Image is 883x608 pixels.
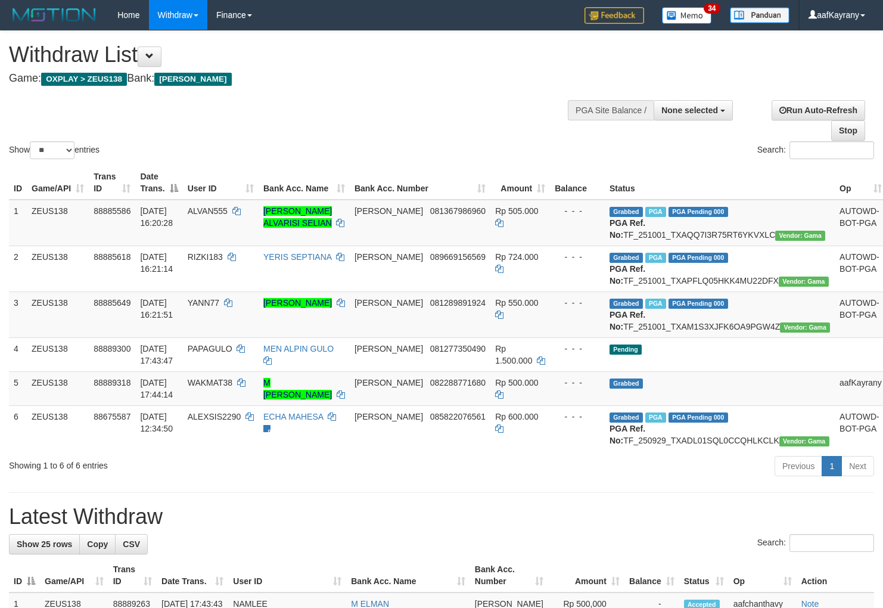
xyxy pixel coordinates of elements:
label: Show entries [9,141,100,159]
span: Rp 1.500.000 [495,344,532,365]
input: Search: [789,534,874,552]
span: 88885649 [94,298,130,308]
span: [PERSON_NAME] [355,206,423,216]
span: Vendor URL: https://trx31.1velocity.biz [780,322,830,333]
th: Balance [550,166,605,200]
a: M [PERSON_NAME] [263,378,332,399]
span: PGA Pending [669,412,728,423]
td: 6 [9,405,27,451]
th: ID: activate to sort column descending [9,559,40,593]
td: ZEUS138 [27,246,89,291]
span: [PERSON_NAME] [154,73,231,86]
span: ALVAN555 [188,206,228,216]
span: Grabbed [610,207,643,217]
span: YANN77 [188,298,219,308]
span: Vendor URL: https://trx31.1velocity.biz [775,231,825,241]
span: [DATE] 17:44:14 [140,378,173,399]
span: [PERSON_NAME] [355,412,423,421]
span: RIZKI183 [188,252,223,262]
span: [PERSON_NAME] [355,378,423,387]
b: PGA Ref. No: [610,264,645,286]
th: Action [797,559,874,593]
b: PGA Ref. No: [610,424,645,445]
th: Date Trans.: activate to sort column descending [135,166,182,200]
img: Feedback.jpg [584,7,644,24]
a: ECHA MAHESA [263,412,323,421]
span: PGA Pending [669,207,728,217]
th: Bank Acc. Name: activate to sort column ascending [259,166,350,200]
th: Bank Acc. Number: activate to sort column ascending [350,166,490,200]
span: [DATE] 16:20:28 [140,206,173,228]
span: WAKMAT38 [188,378,232,387]
th: Game/API: activate to sort column ascending [27,166,89,200]
label: Search: [757,534,874,552]
h1: Latest Withdraw [9,505,874,529]
span: Pending [610,345,642,355]
a: 1 [822,456,842,476]
span: Marked by aafanarl [645,207,666,217]
td: TF_251001_TXAQQ7I3R75RT6YKVXLC [605,200,835,246]
a: Run Auto-Refresh [772,100,865,120]
a: MEN ALPIN GULO [263,344,334,353]
span: 88675587 [94,412,130,421]
div: PGA Site Balance / [568,100,654,120]
span: Copy 082288771680 to clipboard [430,378,486,387]
span: Vendor URL: https://trx31.1velocity.biz [779,436,829,446]
th: User ID: activate to sort column ascending [183,166,259,200]
a: YERIS SEPTIANA [263,252,331,262]
div: - - - [555,297,600,309]
span: [PERSON_NAME] [355,344,423,353]
span: PAPAGULO [188,344,232,353]
b: PGA Ref. No: [610,310,645,331]
a: Show 25 rows [9,534,80,554]
img: panduan.png [730,7,789,23]
span: 88889318 [94,378,130,387]
button: None selected [654,100,733,120]
td: ZEUS138 [27,291,89,337]
a: [PERSON_NAME] ALVARISI SELIAN [263,206,332,228]
span: Grabbed [610,412,643,423]
span: CSV [123,539,140,549]
span: Marked by aafpengsreynich [645,412,666,423]
th: Balance: activate to sort column ascending [624,559,679,593]
td: ZEUS138 [27,337,89,371]
td: 2 [9,246,27,291]
td: 4 [9,337,27,371]
a: [PERSON_NAME] [263,298,332,308]
span: 88885618 [94,252,130,262]
td: TF_250929_TXADL01SQL0CCQHLKCLK [605,405,835,451]
label: Search: [757,141,874,159]
span: OXPLAY > ZEUS138 [41,73,127,86]
td: ZEUS138 [27,405,89,451]
th: User ID: activate to sort column ascending [228,559,346,593]
span: Grabbed [610,299,643,309]
a: Previous [775,456,822,476]
div: - - - [555,377,600,389]
td: TF_251001_TXAPFLQ05HKK4MU22DFX [605,246,835,291]
span: Marked by aafanarl [645,299,666,309]
span: [DATE] 17:43:47 [140,344,173,365]
span: [DATE] 12:34:50 [140,412,173,433]
h1: Withdraw List [9,43,577,67]
span: Copy 081289891924 to clipboard [430,298,486,308]
span: 88885586 [94,206,130,216]
span: Copy 089669156569 to clipboard [430,252,486,262]
td: ZEUS138 [27,200,89,246]
span: Copy 081277350490 to clipboard [430,344,486,353]
a: Next [841,456,874,476]
span: 34 [704,3,720,14]
th: Bank Acc. Number: activate to sort column ascending [470,559,548,593]
span: Rp 505.000 [495,206,538,216]
th: Amount: activate to sort column ascending [490,166,550,200]
div: - - - [555,411,600,423]
span: 88889300 [94,344,130,353]
th: Trans ID: activate to sort column ascending [108,559,157,593]
td: 1 [9,200,27,246]
th: Trans ID: activate to sort column ascending [89,166,135,200]
div: - - - [555,205,600,217]
span: [PERSON_NAME] [355,252,423,262]
th: Game/API: activate to sort column ascending [40,559,108,593]
b: PGA Ref. No: [610,218,645,240]
th: Status [605,166,835,200]
th: Op: activate to sort column ascending [729,559,797,593]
